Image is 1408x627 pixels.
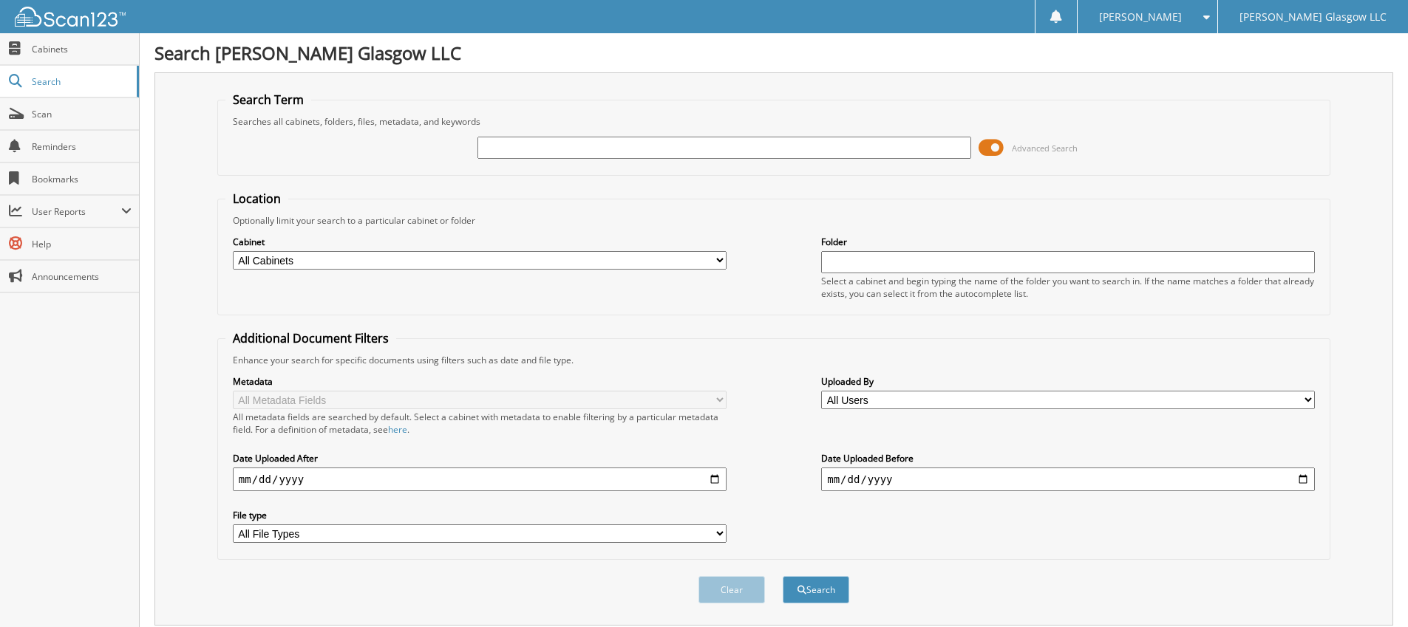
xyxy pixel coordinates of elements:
[821,452,1315,465] label: Date Uploaded Before
[32,75,129,88] span: Search
[233,509,727,521] label: File type
[388,423,407,436] a: here
[821,275,1315,300] div: Select a cabinet and begin typing the name of the folder you want to search in. If the name match...
[821,236,1315,248] label: Folder
[1099,13,1182,21] span: [PERSON_NAME]
[1239,13,1387,21] span: [PERSON_NAME] Glasgow LLC
[154,41,1393,65] h1: Search [PERSON_NAME] Glasgow LLC
[698,576,765,603] button: Clear
[233,375,727,388] label: Metadata
[32,173,132,185] span: Bookmarks
[233,467,727,491] input: start
[32,43,132,55] span: Cabinets
[225,214,1322,227] div: Optionally limit your search to a particular cabinet or folder
[783,576,849,603] button: Search
[225,330,396,346] legend: Additional Document Filters
[15,7,126,27] img: scan123-logo-white.svg
[32,238,132,250] span: Help
[32,140,132,153] span: Reminders
[32,108,132,120] span: Scan
[225,191,288,207] legend: Location
[225,92,311,108] legend: Search Term
[233,411,727,436] div: All metadata fields are searched by default. Select a cabinet with metadata to enable filtering b...
[821,467,1315,491] input: end
[32,270,132,283] span: Announcements
[225,115,1322,128] div: Searches all cabinets, folders, files, metadata, and keywords
[1012,143,1078,154] span: Advanced Search
[821,375,1315,388] label: Uploaded By
[233,452,727,465] label: Date Uploaded After
[1334,556,1408,627] iframe: Chat Widget
[233,236,727,248] label: Cabinet
[32,205,121,218] span: User Reports
[225,354,1322,366] div: Enhance your search for specific documents using filters such as date and file type.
